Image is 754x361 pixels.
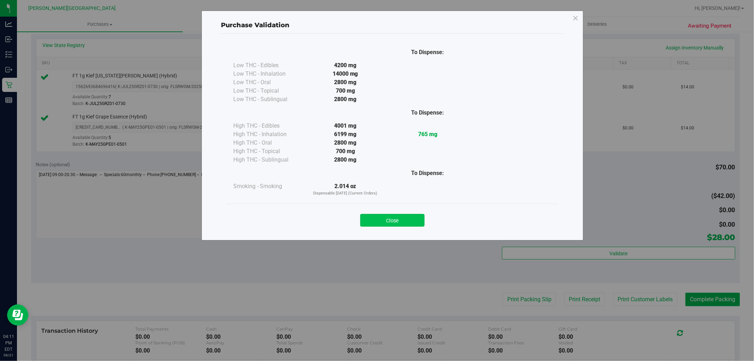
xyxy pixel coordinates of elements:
[304,147,386,156] div: 700 mg
[233,61,304,70] div: Low THC - Edibles
[304,95,386,104] div: 2800 mg
[304,156,386,164] div: 2800 mg
[304,87,386,95] div: 700 mg
[304,130,386,139] div: 6199 mg
[386,48,469,57] div: To Dispense:
[233,87,304,95] div: Low THC - Topical
[233,122,304,130] div: High THC - Edibles
[304,78,386,87] div: 2800 mg
[304,122,386,130] div: 4001 mg
[418,131,437,138] strong: 765 mg
[304,139,386,147] div: 2800 mg
[233,70,304,78] div: Low THC - Inhalation
[233,156,304,164] div: High THC - Sublingual
[233,139,304,147] div: High THC - Oral
[304,182,386,197] div: 2.014 oz
[304,191,386,197] p: Dispensable [DATE] (Current Orders)
[221,21,290,29] span: Purchase Validation
[360,214,425,227] button: Close
[233,147,304,156] div: High THC - Topical
[304,70,386,78] div: 14000 mg
[304,61,386,70] div: 4200 mg
[233,78,304,87] div: Low THC - Oral
[233,95,304,104] div: Low THC - Sublingual
[386,169,469,177] div: To Dispense:
[233,182,304,191] div: Smoking - Smoking
[7,304,28,326] iframe: Resource center
[386,109,469,117] div: To Dispense:
[233,130,304,139] div: High THC - Inhalation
